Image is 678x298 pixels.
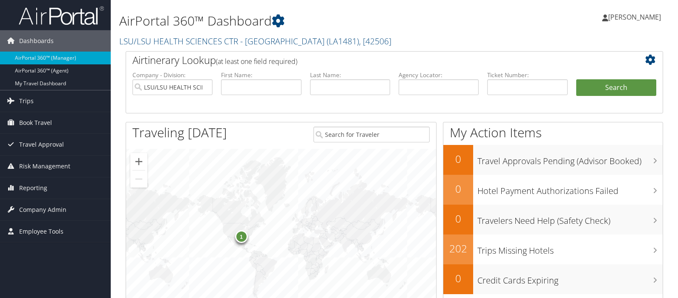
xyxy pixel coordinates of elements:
label: First Name: [221,71,301,79]
a: [PERSON_NAME] [602,4,669,30]
h2: 0 [443,211,473,226]
h1: AirPortal 360™ Dashboard [119,12,486,30]
span: ( LA1481 ) [327,35,359,47]
span: , [ 42506 ] [359,35,391,47]
label: Company - Division: [132,71,213,79]
span: Company Admin [19,199,66,220]
label: Ticket Number: [487,71,567,79]
span: [PERSON_NAME] [608,12,661,22]
a: 202Trips Missing Hotels [443,234,663,264]
a: 0Travel Approvals Pending (Advisor Booked) [443,145,663,175]
h3: Credit Cards Expiring [477,270,663,286]
span: Employee Tools [19,221,63,242]
h1: My Action Items [443,124,663,142]
img: airportal-logo.png [19,6,104,26]
label: Last Name: [310,71,390,79]
a: 0Travelers Need Help (Safety Check) [443,205,663,234]
input: Search for Traveler [313,127,430,142]
h1: Traveling [DATE] [132,124,227,142]
h2: Airtinerary Lookup [132,53,612,67]
h3: Hotel Payment Authorizations Failed [477,181,663,197]
h2: 0 [443,271,473,286]
a: 0Hotel Payment Authorizations Failed [443,175,663,205]
span: Risk Management [19,156,70,177]
span: Travel Approval [19,134,64,155]
span: Trips [19,90,34,112]
button: Search [576,79,656,96]
h2: 0 [443,152,473,166]
h3: Travelers Need Help (Safety Check) [477,211,663,227]
h3: Trips Missing Hotels [477,240,663,257]
span: Book Travel [19,112,52,133]
span: (at least one field required) [216,57,297,66]
a: 0Credit Cards Expiring [443,264,663,294]
h2: 0 [443,182,473,196]
a: LSU/LSU HEALTH SCIENCES CTR - [GEOGRAPHIC_DATA] [119,35,391,47]
div: 1 [235,230,248,243]
button: Zoom out [130,171,147,188]
span: Dashboards [19,30,54,52]
span: Reporting [19,177,47,199]
h3: Travel Approvals Pending (Advisor Booked) [477,151,663,167]
label: Agency Locator: [399,71,479,79]
button: Zoom in [130,153,147,170]
h2: 202 [443,241,473,256]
